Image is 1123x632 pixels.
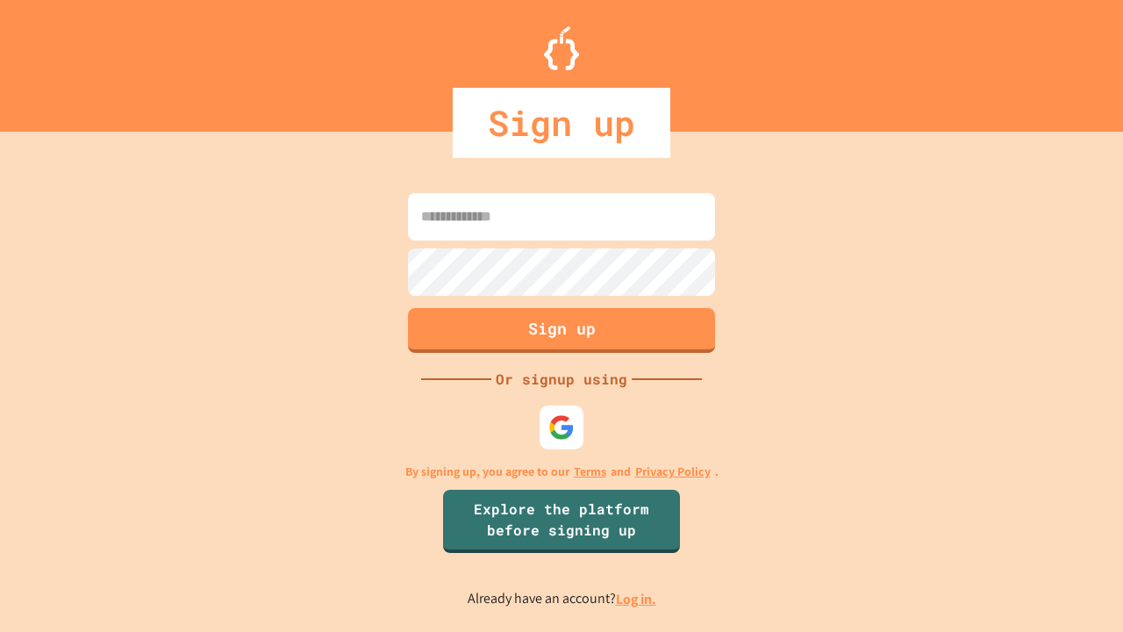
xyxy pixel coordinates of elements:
[548,414,575,441] img: google-icon.svg
[635,463,711,481] a: Privacy Policy
[491,369,632,390] div: Or signup using
[574,463,606,481] a: Terms
[443,490,680,553] a: Explore the platform before signing up
[408,308,715,353] button: Sign up
[453,88,670,158] div: Sign up
[405,463,719,481] p: By signing up, you agree to our and .
[544,26,579,70] img: Logo.svg
[616,590,656,608] a: Log in.
[468,588,656,610] p: Already have an account?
